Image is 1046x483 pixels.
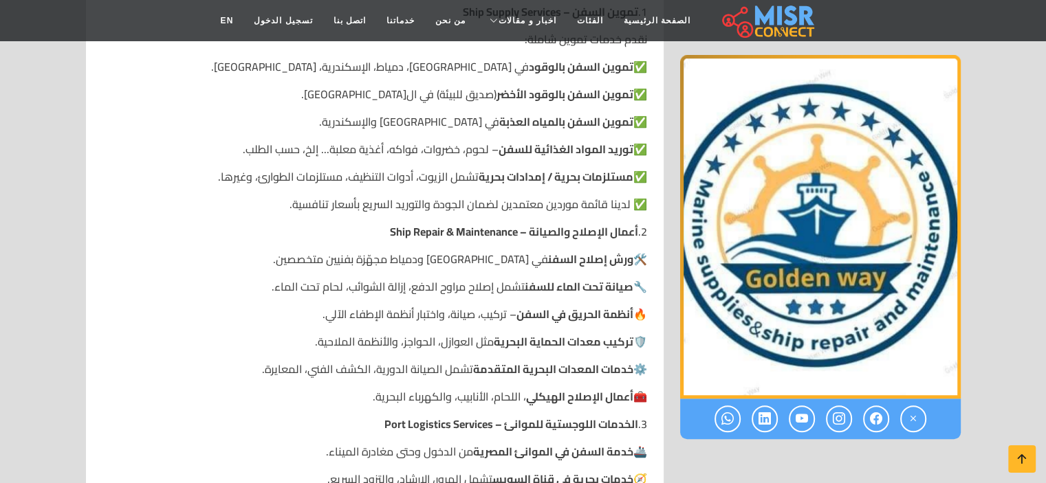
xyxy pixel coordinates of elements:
p: 🧰 ، اللحام، الأنابيب، والكهرباء البحرية. [102,388,647,405]
p: ✅ – لحوم، خضروات، فواكه، أغذية معلبة... إلخ، حسب الطلب. [102,141,647,157]
p: ✅ في [GEOGRAPHIC_DATA]، دمياط، الإسكندرية، [GEOGRAPHIC_DATA]. [102,58,647,75]
a: الفئات [567,8,613,34]
a: اخبار و مقالات [476,8,567,34]
p: ⚙️ تشمل الصيانة الدورية، الكشف الفني، المعايرة. [102,361,647,377]
p: 🚢 من الدخول وحتى مغادرة الميناء. [102,443,647,460]
p: ✅ لدينا قائمة موردين معتمدين لضمان الجودة والتوريد السريع بأسعار تنافسية. [102,196,647,212]
p: 🔧 تشمل إصلاح مراوح الدفع، إزالة الشوائب، لحام تحت الماء. [102,278,647,295]
div: 1 / 1 [680,55,961,398]
strong: مستلزمات بحرية / إمدادات بحرية [479,166,633,187]
a: الصفحة الرئيسية [613,8,701,34]
strong: توريد المواد الغذائية للسفن [499,139,633,159]
a: خدماتنا [376,8,425,34]
a: اتصل بنا [323,8,376,34]
p: ✅ تشمل الزيوت، أدوات التنظيف، مستلزمات الطوارئ، وغيرها. [102,168,647,185]
strong: أعمال الإصلاح الهيكلي [526,386,633,407]
strong: تركيب معدات الحماية البحرية [494,331,633,352]
img: main.misr_connect [722,3,814,38]
strong: خدمات المعدات البحرية المتقدمة [473,359,633,379]
strong: أعمال الإصلاح والصيانة – Ship Repair & Maintenance [390,221,638,242]
strong: أنظمة الحريق في السفن [516,304,633,324]
strong: تموين السفن بالوقود [529,56,633,77]
strong: خدمة السفن في الموانئ المصرية [473,441,633,462]
p: 🔥 – تركيب، صيانة، واختبار أنظمة الإطفاء الآلي. [102,306,647,322]
strong: صيانة تحت الماء للسفن [525,276,633,297]
span: اخبار و مقالات [499,14,556,27]
a: تسجيل الدخول [243,8,323,34]
p: ✅ في [GEOGRAPHIC_DATA] والإسكندرية. [102,113,647,130]
a: من نحن [425,8,476,34]
p: 🛡️ مثل العوازل، الحواجز، والأنظمة الملاحية. [102,333,647,350]
a: EN [210,8,244,34]
p: 3. [102,416,647,432]
img: جولدن واي [680,55,961,398]
strong: تموين السفن بالوقود الأخضر [497,84,633,104]
strong: ورش إصلاح السفن [548,249,633,269]
strong: تموين السفن بالمياه العذبة [499,111,633,132]
strong: الخدمات اللوجستية للموانئ – Port Logistics Services [384,414,638,434]
p: 2. [102,223,647,240]
p: ✅ (صديق للبيئة) في ال[GEOGRAPHIC_DATA]. [102,86,647,102]
p: 🛠️ في [GEOGRAPHIC_DATA] ودمياط مجهّزة بفنيين متخصصين. [102,251,647,267]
